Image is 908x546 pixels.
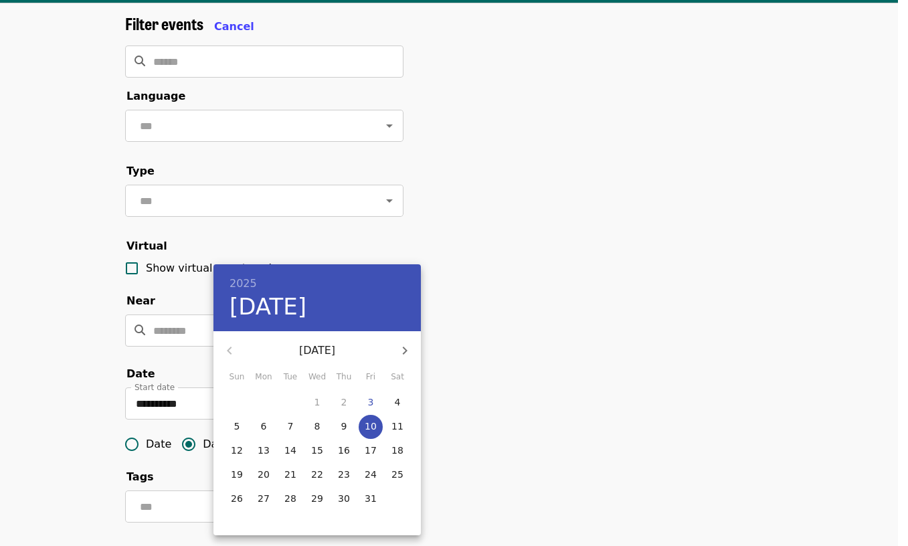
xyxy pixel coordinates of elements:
[305,415,329,439] button: 8
[230,293,306,321] button: [DATE]
[332,371,356,384] span: Thu
[338,444,350,457] p: 16
[359,371,383,384] span: Fri
[278,439,302,463] button: 14
[365,420,377,433] p: 10
[365,444,377,457] p: 17
[332,439,356,463] button: 16
[278,371,302,384] span: Tue
[252,439,276,463] button: 13
[365,468,377,481] p: 24
[368,395,374,409] p: 3
[305,463,329,487] button: 22
[258,492,270,505] p: 27
[365,492,377,505] p: 31
[252,415,276,439] button: 6
[395,395,401,409] p: 4
[225,463,249,487] button: 19
[225,439,249,463] button: 12
[391,468,403,481] p: 25
[305,371,329,384] span: Wed
[284,468,296,481] p: 21
[252,371,276,384] span: Mon
[225,371,249,384] span: Sun
[338,492,350,505] p: 30
[284,444,296,457] p: 14
[305,439,329,463] button: 15
[305,487,329,511] button: 29
[231,492,243,505] p: 26
[311,468,323,481] p: 22
[252,487,276,511] button: 27
[311,444,323,457] p: 15
[231,468,243,481] p: 19
[258,444,270,457] p: 13
[385,391,410,415] button: 4
[332,463,356,487] button: 23
[359,487,383,511] button: 31
[332,487,356,511] button: 30
[225,415,249,439] button: 5
[278,487,302,511] button: 28
[385,415,410,439] button: 11
[234,420,240,433] p: 5
[278,415,302,439] button: 7
[385,439,410,463] button: 18
[278,463,302,487] button: 21
[359,415,383,439] button: 10
[391,444,403,457] p: 18
[385,371,410,384] span: Sat
[231,444,243,457] p: 12
[246,343,389,359] p: [DATE]
[332,415,356,439] button: 9
[385,463,410,487] button: 25
[311,492,323,505] p: 29
[338,468,350,481] p: 23
[258,468,270,481] p: 20
[225,487,249,511] button: 26
[252,463,276,487] button: 20
[359,463,383,487] button: 24
[359,391,383,415] button: 3
[341,420,347,433] p: 9
[391,420,403,433] p: 11
[261,420,267,433] p: 6
[314,420,321,433] p: 8
[288,420,294,433] p: 7
[284,492,296,505] p: 28
[230,274,257,293] button: 2025
[359,439,383,463] button: 17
